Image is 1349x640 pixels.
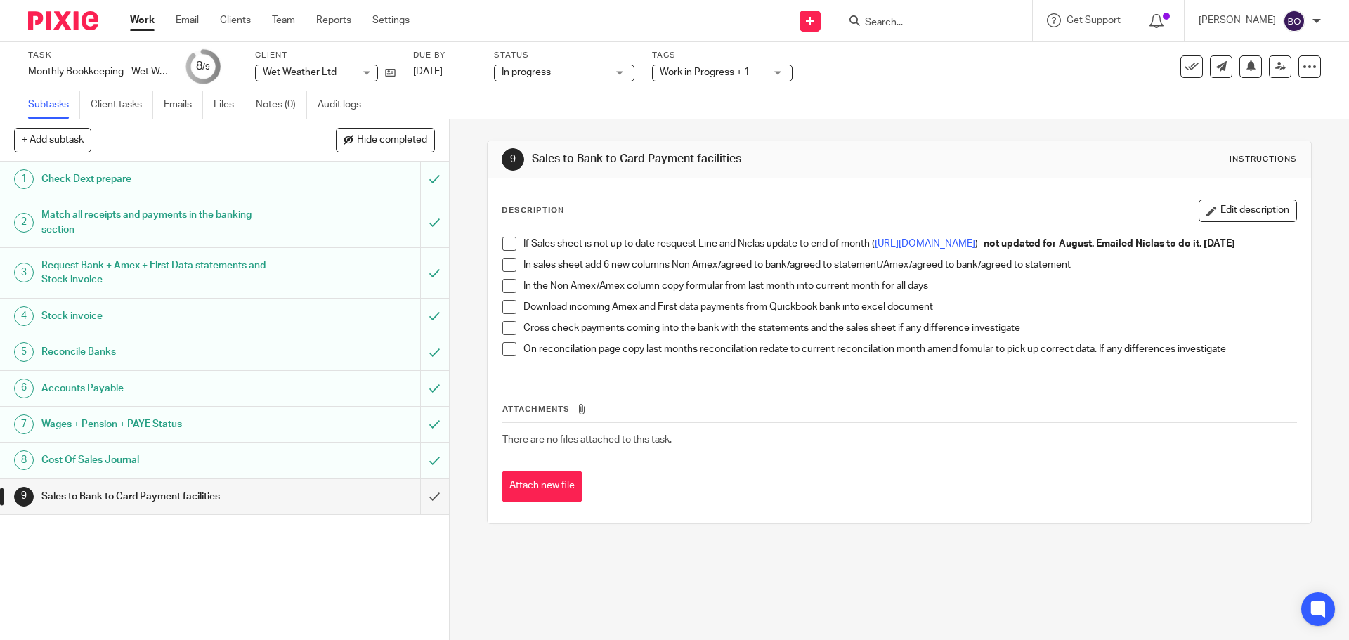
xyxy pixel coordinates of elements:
[875,239,975,249] a: [URL][DOMAIN_NAME]
[14,450,34,470] div: 8
[316,13,351,27] a: Reports
[502,405,570,413] span: Attachments
[1204,239,1235,249] strong: [DATE]
[372,13,410,27] a: Settings
[214,91,245,119] a: Files
[14,487,34,507] div: 9
[220,13,251,27] a: Clients
[202,63,210,71] small: /9
[532,152,930,166] h1: Sales to Bank to Card Payment facilities
[502,471,582,502] button: Attach new file
[41,255,285,291] h1: Request Bank + Amex + First Data statements and Stock invoice
[1199,13,1276,27] p: [PERSON_NAME]
[14,342,34,362] div: 5
[1230,154,1297,165] div: Instructions
[523,300,1296,314] p: Download incoming Amex and First data payments from Quickbook bank into excel document
[41,204,285,240] h1: Match all receipts and payments in the banking section
[28,65,169,79] div: Monthly Bookkeeping - Wet Weather
[272,13,295,27] a: Team
[523,258,1296,272] p: In sales sheet add 6 new columns Non Amex/agreed to bank/agreed to statement/Amex/agreed to bank/...
[413,67,443,77] span: [DATE]
[502,205,564,216] p: Description
[263,67,337,77] span: Wet Weather Ltd
[502,148,524,171] div: 9
[357,135,427,146] span: Hide completed
[1067,15,1121,25] span: Get Support
[864,17,990,30] input: Search
[494,50,634,61] label: Status
[196,58,210,74] div: 8
[41,306,285,327] h1: Stock invoice
[28,11,98,30] img: Pixie
[14,306,34,326] div: 4
[255,50,396,61] label: Client
[14,379,34,398] div: 6
[1283,10,1305,32] img: svg%3E
[523,279,1296,293] p: In the Non Amex/Amex column copy formular from last month into current month for all days
[318,91,372,119] a: Audit logs
[523,342,1296,356] p: On reconcilation page copy last months reconcilation redate to current reconcilation month amend ...
[41,414,285,435] h1: Wages + Pension + PAYE Status
[91,91,153,119] a: Client tasks
[41,378,285,399] h1: Accounts Payable
[1199,200,1297,222] button: Edit description
[502,435,672,445] span: There are no files attached to this task.
[14,213,34,233] div: 2
[984,239,1201,249] strong: not updated for August. Emailed Niclas to do it.
[256,91,307,119] a: Notes (0)
[176,13,199,27] a: Email
[660,67,750,77] span: Work in Progress + 1
[652,50,793,61] label: Tags
[28,50,169,61] label: Task
[14,128,91,152] button: + Add subtask
[413,50,476,61] label: Due by
[41,341,285,363] h1: Reconcile Banks
[41,169,285,190] h1: Check Dext prepare
[14,414,34,434] div: 7
[14,263,34,282] div: 3
[523,321,1296,335] p: Cross check payments coming into the bank with the statements and the sales sheet if any differen...
[41,486,285,507] h1: Sales to Bank to Card Payment facilities
[336,128,435,152] button: Hide completed
[28,91,80,119] a: Subtasks
[164,91,203,119] a: Emails
[523,237,1296,251] p: If Sales sheet is not up to date resquest Line and Niclas update to end of month ( ) -
[14,169,34,189] div: 1
[502,67,551,77] span: In progress
[41,450,285,471] h1: Cost Of Sales Journal
[130,13,155,27] a: Work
